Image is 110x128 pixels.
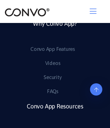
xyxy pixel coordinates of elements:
a: Convo App Features [30,44,75,54]
a: FAQs [47,87,58,96]
img: logo_2.png [5,8,50,17]
a: Why Convo App? [33,18,77,44]
a: Convo App Resources [27,100,83,127]
a: Security [44,73,61,82]
a: Videos [45,58,61,68]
